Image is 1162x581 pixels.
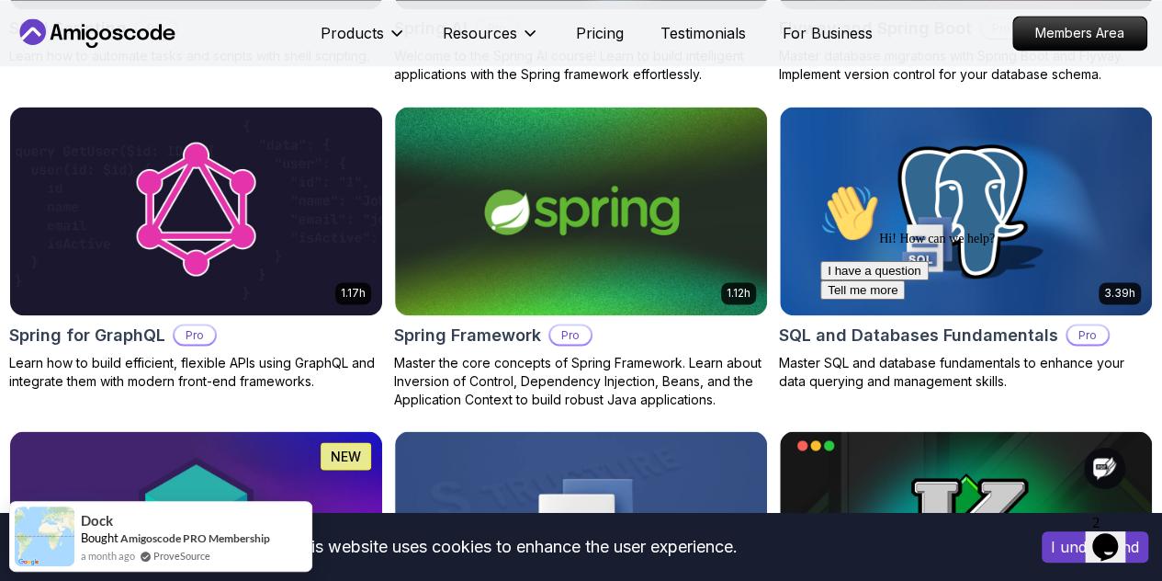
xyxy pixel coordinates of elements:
span: a month ago [81,548,135,564]
button: Accept cookies [1042,531,1148,563]
p: Products [321,22,384,44]
button: Products [321,22,406,59]
a: ProveSource [153,548,210,564]
img: SQL and Databases Fundamentals card [780,107,1152,315]
iframe: chat widget [813,177,1144,498]
span: Hi! How can we help? [7,55,182,69]
p: Resources [443,22,517,44]
div: This website uses cookies to enhance the user experience. [14,527,1014,567]
p: 1.17h [341,286,366,301]
a: Testimonials [660,22,746,44]
span: Dock [81,513,113,529]
button: I have a question [7,85,116,104]
p: Learn how to build efficient, flexible APIs using GraphQL and integrate them with modern front-en... [9,353,383,390]
button: Resources [443,22,539,59]
img: Spring Framework card [395,107,767,315]
a: Spring Framework card1.12hSpring FrameworkProMaster the core concepts of Spring Framework. Learn ... [394,106,768,408]
a: Members Area [1012,16,1147,51]
p: Master the core concepts of Spring Framework. Learn about Inversion of Control, Dependency Inject... [394,353,768,408]
a: For Business [783,22,873,44]
a: Pricing [576,22,624,44]
img: Spring for GraphQL card [10,107,382,315]
img: :wave: [7,7,66,66]
p: Members Area [1013,17,1146,50]
p: Pro [175,325,215,344]
a: Spring for GraphQL card1.17hSpring for GraphQLProLearn how to build efficient, flexible APIs usin... [9,106,383,390]
h2: SQL and Databases Fundamentals [779,322,1058,347]
a: Amigoscode PRO Membership [120,531,270,545]
iframe: chat widget [1085,507,1144,563]
span: Bought [81,530,118,545]
button: Tell me more [7,104,92,123]
img: provesource social proof notification image [15,507,74,566]
p: Master SQL and database fundamentals to enhance your data querying and management skills. [779,353,1153,390]
div: 👋Hi! How can we help?I have a questionTell me more [7,7,338,123]
p: Pro [550,325,591,344]
h2: Spring for GraphQL [9,322,165,347]
a: SQL and Databases Fundamentals card3.39hSQL and Databases FundamentalsProMaster SQL and database ... [779,106,1153,390]
h2: Spring Framework [394,322,541,347]
p: 1.12h [727,286,750,301]
p: NEW [331,447,361,465]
